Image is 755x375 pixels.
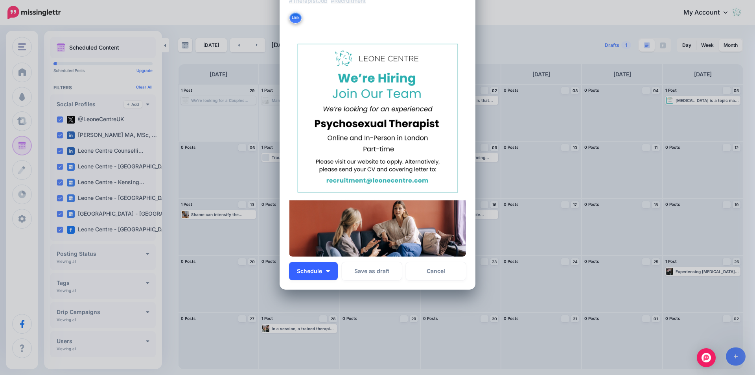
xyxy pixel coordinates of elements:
[297,268,322,274] span: Schedule
[326,270,330,272] img: arrow-down-white.png
[342,262,402,280] button: Save as draft
[289,12,302,24] button: Link
[289,262,338,280] button: Schedule
[289,35,466,257] img: 1WO2F599DVGW3810J0PCYP1AJDW4ENTH.jpg
[406,262,466,280] a: Cancel
[697,348,716,367] div: Open Intercom Messenger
